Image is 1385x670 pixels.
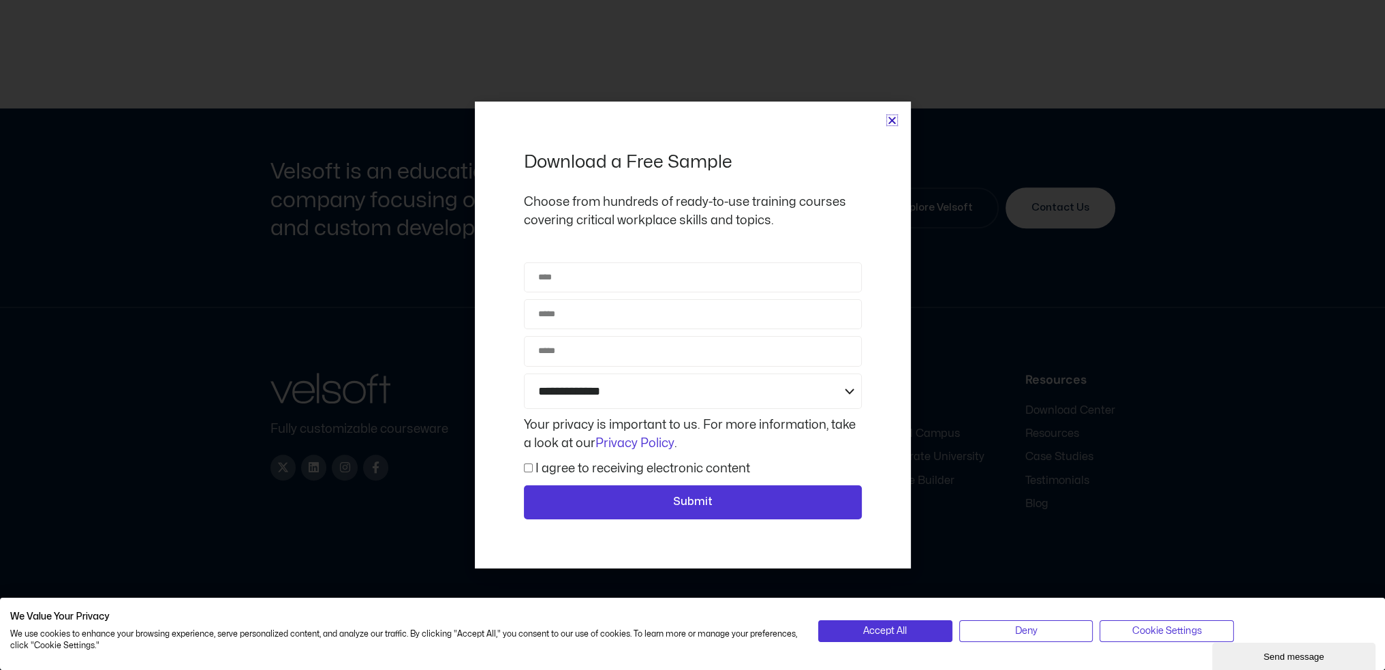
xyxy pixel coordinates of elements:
button: Adjust cookie preferences [1100,620,1234,642]
span: Submit [673,493,713,511]
h2: We Value Your Privacy [10,611,798,623]
button: Accept all cookies [818,620,952,642]
button: Deny all cookies [959,620,1093,642]
button: Submit [524,485,862,519]
iframe: chat widget [1212,640,1378,670]
label: I agree to receiving electronic content [535,463,750,474]
span: Cookie Settings [1132,624,1201,639]
span: Deny [1015,624,1038,639]
span: Accept All [863,624,907,639]
a: Privacy Policy [595,438,674,449]
div: Your privacy is important to us. For more information, take a look at our . [520,416,865,453]
p: We use cookies to enhance your browsing experience, serve personalized content, and analyze our t... [10,628,798,652]
a: Close [887,115,897,125]
p: Choose from hundreds of ready-to-use training courses covering critical workplace skills and topics. [524,193,862,230]
h2: Download a Free Sample [524,151,862,174]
